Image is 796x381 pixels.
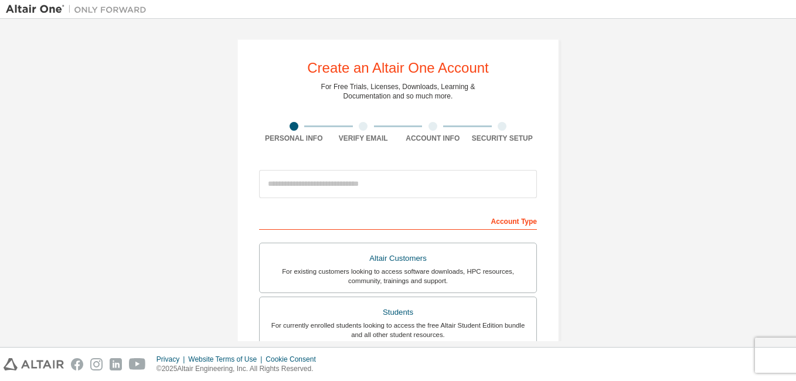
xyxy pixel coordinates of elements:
[321,82,475,101] div: For Free Trials, Licenses, Downloads, Learning & Documentation and so much more.
[110,358,122,370] img: linkedin.svg
[267,267,529,285] div: For existing customers looking to access software downloads, HPC resources, community, trainings ...
[267,321,529,339] div: For currently enrolled students looking to access the free Altair Student Edition bundle and all ...
[307,61,489,75] div: Create an Altair One Account
[4,358,64,370] img: altair_logo.svg
[71,358,83,370] img: facebook.svg
[188,355,266,364] div: Website Terms of Use
[266,355,322,364] div: Cookie Consent
[129,358,146,370] img: youtube.svg
[259,134,329,143] div: Personal Info
[259,211,537,230] div: Account Type
[468,134,538,143] div: Security Setup
[157,364,323,374] p: © 2025 Altair Engineering, Inc. All Rights Reserved.
[157,355,188,364] div: Privacy
[267,304,529,321] div: Students
[6,4,152,15] img: Altair One
[267,250,529,267] div: Altair Customers
[398,134,468,143] div: Account Info
[90,358,103,370] img: instagram.svg
[329,134,399,143] div: Verify Email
